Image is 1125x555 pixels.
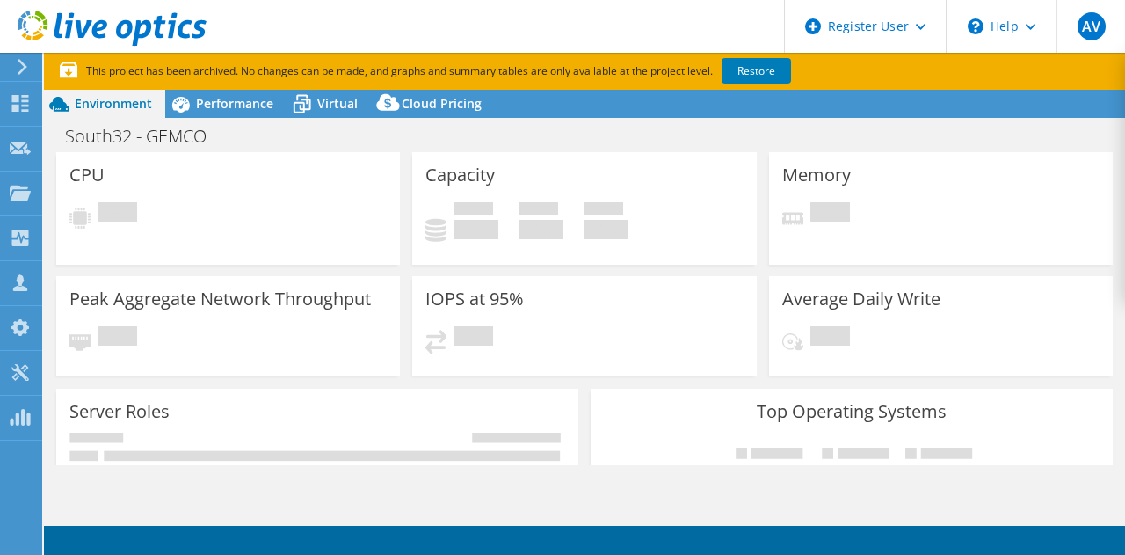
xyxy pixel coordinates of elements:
[604,402,1100,421] h3: Top Operating Systems
[454,220,498,239] h4: 0 GiB
[810,326,850,350] span: Pending
[317,95,358,112] span: Virtual
[968,18,983,34] svg: \n
[69,165,105,185] h3: CPU
[98,326,137,350] span: Pending
[519,202,558,220] span: Free
[782,165,851,185] h3: Memory
[75,95,152,112] span: Environment
[196,95,273,112] span: Performance
[1078,12,1106,40] span: AV
[60,62,921,81] p: This project has been archived. No changes can be made, and graphs and summary tables are only av...
[722,58,791,84] a: Restore
[782,289,940,309] h3: Average Daily Write
[57,127,234,146] h1: South32 - GEMCO
[454,202,493,220] span: Used
[584,202,623,220] span: Total
[402,95,482,112] span: Cloud Pricing
[425,289,524,309] h3: IOPS at 95%
[69,289,371,309] h3: Peak Aggregate Network Throughput
[425,165,495,185] h3: Capacity
[584,220,628,239] h4: 0 GiB
[69,402,170,421] h3: Server Roles
[454,326,493,350] span: Pending
[98,202,137,226] span: Pending
[519,220,563,239] h4: 0 GiB
[810,202,850,226] span: Pending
